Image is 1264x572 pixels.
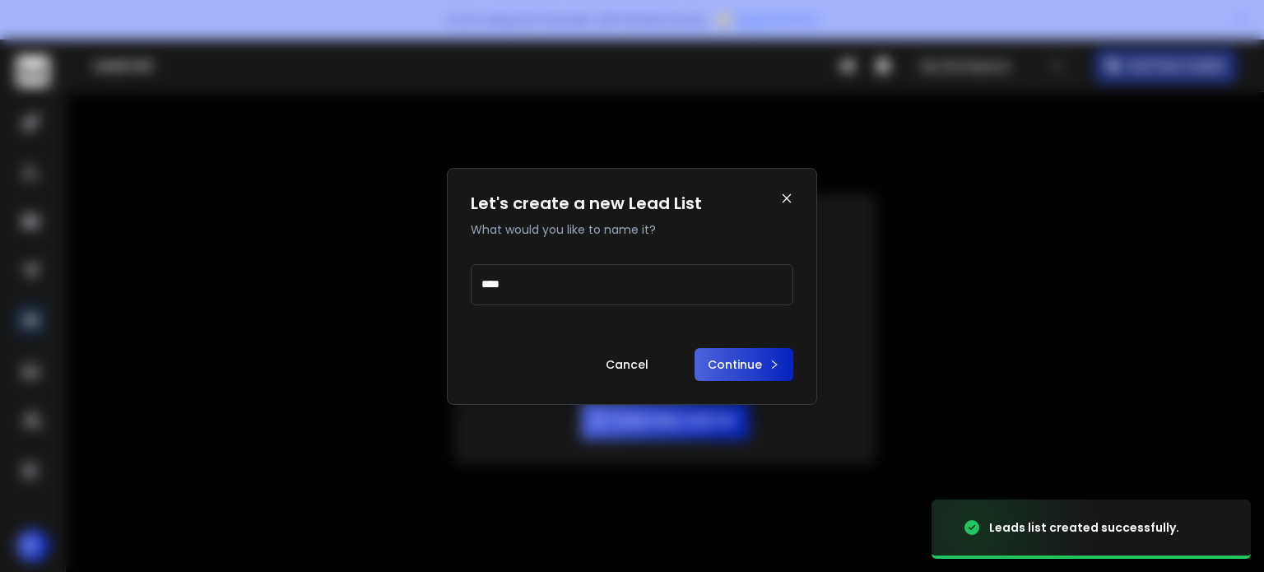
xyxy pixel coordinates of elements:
h1: Let's create a new Lead List [471,192,702,215]
button: Cancel [592,348,662,381]
button: Continue [695,348,793,381]
p: What would you like to name it? [471,221,702,238]
div: Leads list created successfully. [989,519,1179,536]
